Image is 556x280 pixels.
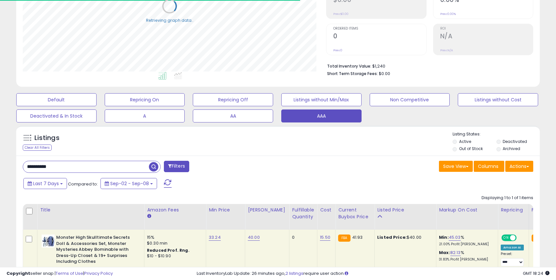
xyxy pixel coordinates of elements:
div: 15% [147,235,201,240]
span: 41.93 [352,234,363,240]
button: Listings without Min/Max [281,93,362,106]
div: Last InventoryLab Update: 26 minutes ago, require user action. [197,271,550,277]
a: 40.00 [248,234,260,241]
button: Repricing On [105,93,185,106]
button: Listings without Cost [458,93,538,106]
div: $40.00 [377,235,431,240]
span: Last 7 Days [33,180,59,187]
div: seller snap | | [7,271,113,277]
a: 82.13 [450,249,461,256]
a: Privacy Policy [84,270,113,276]
div: Min Price [209,207,242,213]
b: Reduced Prof. Rng. [147,248,190,253]
span: $0.00 [379,70,390,77]
b: Short Term Storage Fees: [327,71,378,76]
button: Repricing Off [193,93,273,106]
li: $1,240 [327,62,528,70]
div: Amazon Fees [147,207,203,213]
div: Markup on Cost [439,207,495,213]
span: ON [502,235,510,241]
div: Clear All Filters [23,145,52,151]
button: Sep-02 - Sep-08 [100,178,157,189]
button: Deactivated & In Stock [16,109,97,122]
div: Current Buybox Price [338,207,372,220]
a: 15.50 [320,234,330,241]
a: 2 listings [285,270,303,276]
small: FBA [338,235,350,242]
th: The percentage added to the cost of goods (COGS) that forms the calculator for Min & Max prices. [436,204,498,230]
span: ROI [440,27,533,31]
span: Columns [478,163,498,170]
span: Sep-02 - Sep-08 [110,180,149,187]
h5: Listings [34,134,60,143]
small: Prev: $0.00 [333,12,349,16]
a: 45.03 [449,234,461,241]
div: Fulfillable Quantity [292,207,314,220]
b: Monster High Skulltimate Secrets Doll & Accessories Set, Monster Mysteries Abbey Bominable with D... [56,235,135,266]
button: Default [16,93,97,106]
b: Max: [439,249,450,256]
small: Amazon Fees. [147,213,151,219]
img: 519zlxkUyoL._SL40_.jpg [42,235,55,248]
div: Listed Price [377,207,433,213]
button: A [105,109,185,122]
button: Save View [439,161,473,172]
p: Listing States: [453,131,539,137]
small: Prev: 0 [333,48,342,52]
a: Terms of Use [56,270,83,276]
div: 0 [292,235,312,240]
a: 33.24 [209,234,221,241]
label: Active [459,139,471,144]
div: Preset: [501,252,523,266]
p: 31.83% Profit [PERSON_NAME] [439,257,493,262]
span: Ordered Items [333,27,426,31]
div: [PERSON_NAME] [248,207,286,213]
b: Min: [439,234,449,240]
div: Retrieving graph data.. [146,17,193,23]
span: 2025-09-16 18:24 GMT [523,270,549,276]
span: Compared to: [68,181,98,187]
b: Listed Price: [377,234,407,240]
div: Cost [320,207,333,213]
button: Filters [164,161,189,172]
label: Deactivated [503,139,527,144]
strong: Copyright [7,270,30,276]
small: Prev: 0.00% [440,12,456,16]
button: AAA [281,109,362,122]
div: $0.30 min [147,240,201,246]
button: Last 7 Days [23,178,67,189]
h2: 0 [333,32,426,41]
div: Repricing [501,207,526,213]
h2: N/A [440,32,533,41]
small: Prev: N/A [440,48,453,52]
div: $10 - $10.90 [147,253,201,259]
div: Displaying 1 to 1 of 1 items [482,195,533,201]
div: Title [40,207,141,213]
label: Archived [503,146,520,151]
div: % [439,235,493,247]
button: Actions [505,161,533,172]
span: OFF [516,235,526,241]
button: Non Competitive [370,93,450,106]
div: Amazon AI [501,245,523,250]
button: AA [193,109,273,122]
div: % [439,250,493,262]
button: Columns [474,161,504,172]
p: 21.00% Profit [PERSON_NAME] [439,242,493,247]
b: Total Inventory Value: [327,63,371,69]
label: Out of Stock [459,146,483,151]
small: FBA [532,235,544,242]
